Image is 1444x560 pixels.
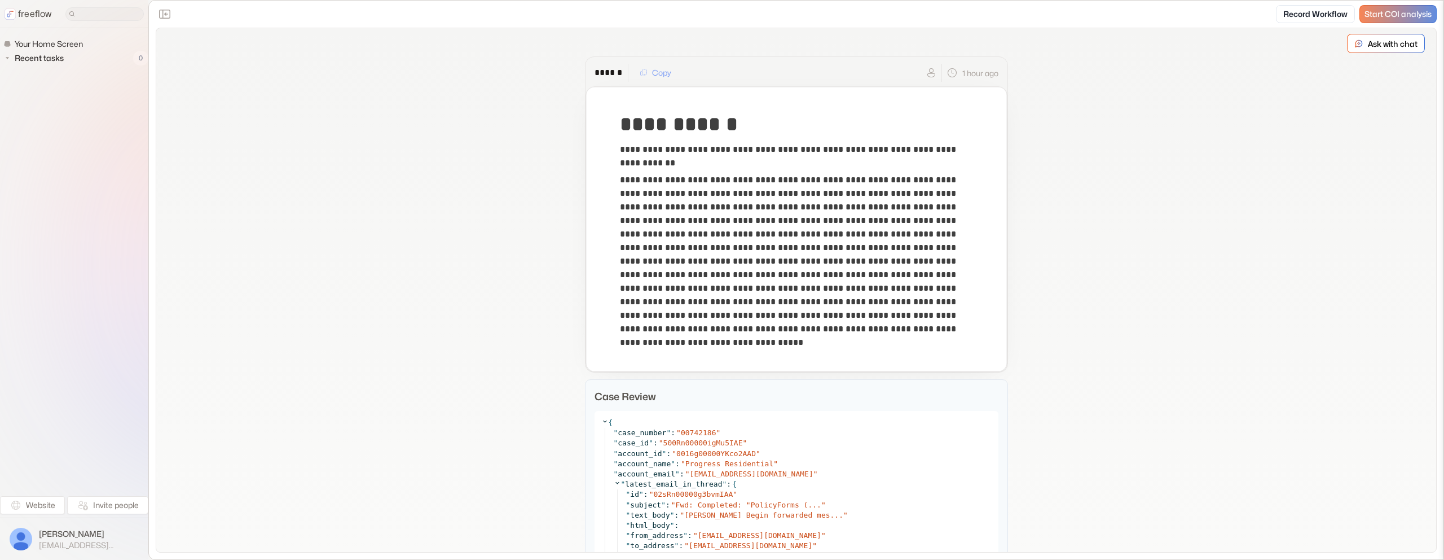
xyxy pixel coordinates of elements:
button: Close the sidebar [156,5,174,23]
span: 02sRn00000g3bvmIAA [653,490,733,498]
span: " [670,521,675,530]
span: : [679,552,683,560]
span: " [813,470,818,478]
span: " [670,511,675,519]
span: latest_email_in_thread [625,480,722,488]
span: text_body [630,511,670,519]
span: : [679,541,683,550]
span: " [626,552,631,560]
span: " [821,531,826,540]
span: " [743,439,747,447]
span: html_body [630,521,670,530]
span: " [614,449,618,458]
span: " [684,541,689,550]
span: " [671,460,675,468]
span: : [671,428,675,437]
span: [EMAIL_ADDRESS][DOMAIN_NAME] [698,531,821,540]
span: : [666,449,671,458]
span: " [756,449,760,458]
span: 0016g00000YKco2AAD [676,449,756,458]
p: 1 hour ago [962,67,998,79]
span: 0 [133,51,148,65]
span: " [661,501,666,509]
span: " [662,449,667,458]
span: account_email [618,470,675,478]
span: " [723,480,727,488]
span: [PERSON_NAME] [39,528,139,540]
span: [EMAIL_ADDRESS][DOMAIN_NAME] [690,470,813,478]
span: " [672,449,676,458]
span: : [675,460,680,468]
span: " [649,490,654,498]
span: { [732,479,737,489]
span: to_address [630,541,674,550]
span: : [688,531,692,540]
span: " [621,480,626,488]
span: " [773,460,778,468]
span: " [685,470,690,478]
span: case_number [618,428,666,437]
span: 00742186 [681,428,716,437]
span: " [614,439,618,447]
span: " [681,460,685,468]
span: " [639,490,644,498]
span: " [614,428,618,437]
a: freeflow [5,7,52,21]
span: : [644,490,648,498]
span: " [626,490,631,498]
span: " [626,541,631,550]
span: " [675,470,680,478]
span: " [659,439,663,447]
span: { [609,418,613,428]
span: : [666,501,670,509]
p: Ask with chat [1368,38,1417,50]
span: " [683,531,688,540]
button: Copy [633,64,678,82]
span: " [675,541,679,550]
a: Start COI analysis [1359,5,1437,23]
span: case_id [618,439,649,447]
span: 500Rn00000igMu5IAE [663,439,743,447]
span: " [666,428,671,437]
span: " [716,428,721,437]
span: Progress Residential [685,460,774,468]
button: Recent tasks [3,51,68,65]
span: id [630,490,639,498]
span: from_address [630,531,683,540]
a: Your Home Screen [3,37,87,51]
span: " [614,470,618,478]
span: : [675,511,679,519]
span: [EMAIL_ADDRESS][DOMAIN_NAME] [39,540,139,550]
span: : [675,521,679,530]
span: : [680,470,684,478]
span: " [733,490,737,498]
span: " [614,460,618,468]
p: freeflow [18,7,52,21]
p: Case Review [595,389,998,404]
span: Your Home Screen [12,38,86,50]
span: " [626,511,631,519]
span: " [812,541,817,550]
span: subject [630,501,661,509]
span: " [626,501,631,509]
span: " [626,521,631,530]
span: " [675,552,679,560]
span: : [727,479,731,489]
span: : [653,439,658,447]
a: Record Workflow [1276,5,1355,23]
span: [EMAIL_ADDRESS][DOMAIN_NAME] [689,541,812,550]
span: " [680,511,684,519]
button: Invite people [67,496,148,514]
span: account_id [618,449,662,458]
span: " [649,439,653,447]
span: account_name [618,460,671,468]
span: Start COI analysis [1364,10,1432,19]
img: profile [10,528,32,550]
span: " [843,511,848,519]
span: " [821,501,826,509]
button: [PERSON_NAME][EMAIL_ADDRESS][DOMAIN_NAME] [7,525,142,553]
span: Fwd: Completed: "PolicyForms (... [676,501,821,509]
span: Recent tasks [12,53,67,64]
span: [PERSON_NAME] Begin forwarded mes... [684,511,843,519]
span: cc_address [630,552,674,560]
